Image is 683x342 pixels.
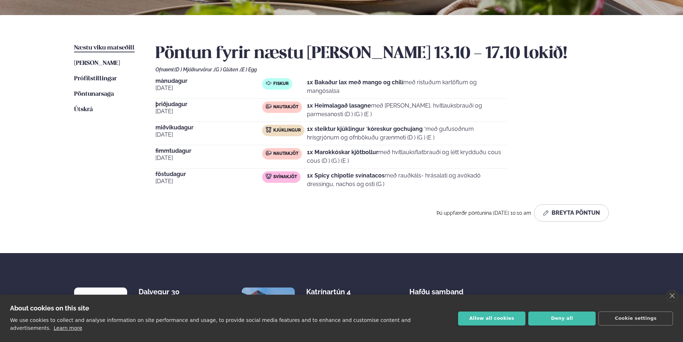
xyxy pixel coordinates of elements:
div: Fylgdu okkur [572,288,609,310]
span: föstudagur [155,171,262,177]
a: Learn more [54,325,82,331]
a: [PERSON_NAME] [74,59,120,68]
a: Næstu viku matseðill [74,44,135,52]
strong: 1x Heimalagað lasagne [307,102,371,109]
span: mánudagur [155,78,262,84]
span: [DATE] [155,84,262,92]
span: Svínakjöt [273,174,297,180]
span: Næstu viku matseðill [74,45,135,51]
span: (E ) Egg [240,67,257,72]
span: (G ) Glúten , [214,67,240,72]
img: fish.svg [266,80,271,86]
button: Deny all [528,312,596,326]
span: miðvikudagur [155,125,262,130]
strong: 1x Spicy chipotle svínatacos [307,172,385,179]
strong: About cookies on this site [10,304,89,312]
span: Fiskur [273,81,289,87]
img: image alt [242,288,295,341]
a: Prófílstillingar [74,75,117,83]
img: beef.svg [266,150,271,156]
span: Pöntunarsaga [74,91,114,97]
img: chicken.svg [266,127,271,133]
a: close [666,290,678,302]
h2: Pöntun fyrir næstu [PERSON_NAME] 13.10 - 17.10 lokið! [155,44,609,64]
span: [DATE] [155,177,262,186]
div: Dalvegur 30 [139,288,196,296]
strong: 1x steiktur kjúklingur ´kóreskur gochujang ´ [307,125,425,132]
span: Útskrá [74,106,93,113]
p: We use cookies to collect and analyse information on site performance and usage, to provide socia... [10,317,411,331]
p: með ristuðum kartöflum og mangósalsa [307,78,506,95]
span: Prófílstillingar [74,76,117,82]
div: Katrínartún 4 [306,288,363,296]
span: [PERSON_NAME] [74,60,120,66]
img: pork.svg [266,174,271,179]
span: [DATE] [155,107,262,116]
span: Kjúklingur [273,128,301,133]
strong: 1x Bakaður lax með mango og chilí [307,79,403,86]
span: [DATE] [155,154,262,162]
p: með [PERSON_NAME], hvítlauksbrauði og parmesanosti (D ) (G ) (E ) [307,101,506,119]
span: Nautakjöt [273,104,298,110]
strong: 1x Marokkóskar kjötbollur [307,149,378,156]
button: Cookie settings [598,312,673,326]
span: Nautakjöt [273,151,298,157]
span: Þú uppfærðir pöntunina [DATE] 10:10 am [437,210,531,216]
button: Breyta Pöntun [534,204,609,222]
span: þriðjudagur [155,101,262,107]
button: Allow all cookies [458,312,525,326]
img: image alt [74,288,127,341]
a: Pöntunarsaga [74,90,114,99]
p: með hvítlauksflatbrauði og létt krydduðu cous cous (D ) (G ) (E ) [307,148,506,165]
p: með rauðkáls- hrásalati og avókadó dressingu, nachos og osti (G ) [307,171,506,189]
span: Hafðu samband [409,282,463,296]
span: fimmtudagur [155,148,262,154]
span: [DATE] [155,130,262,139]
span: (D ) Mjólkurvörur , [174,67,214,72]
img: beef.svg [266,104,271,109]
div: Ofnæmi: [155,67,609,72]
p: með gufusoðnum hrísgrjónum og ofnbökuðu grænmeti (D ) (G ) (E ) [307,125,506,142]
a: Útskrá [74,105,93,114]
